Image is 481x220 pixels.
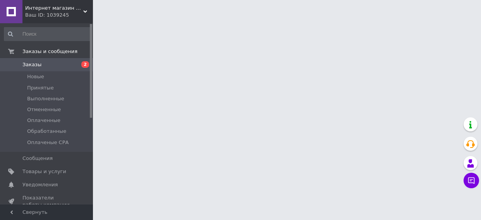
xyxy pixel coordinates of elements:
[22,48,77,55] span: Заказы и сообщения
[27,95,64,102] span: Выполненные
[27,128,66,135] span: Обработанные
[22,181,58,188] span: Уведомления
[22,61,41,68] span: Заказы
[22,155,53,162] span: Сообщения
[27,73,44,80] span: Новые
[22,168,66,175] span: Товары и услуги
[22,194,72,208] span: Показатели работы компании
[25,12,93,19] div: Ваш ID: 1039245
[27,106,61,113] span: Отмененные
[81,61,89,68] span: 2
[4,27,91,41] input: Поиск
[25,5,83,12] span: Интернет магазин Brand-shop
[27,139,69,146] span: Оплаченые СРА
[27,117,60,124] span: Оплаченные
[27,84,54,91] span: Принятые
[464,173,479,188] button: Чат с покупателем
